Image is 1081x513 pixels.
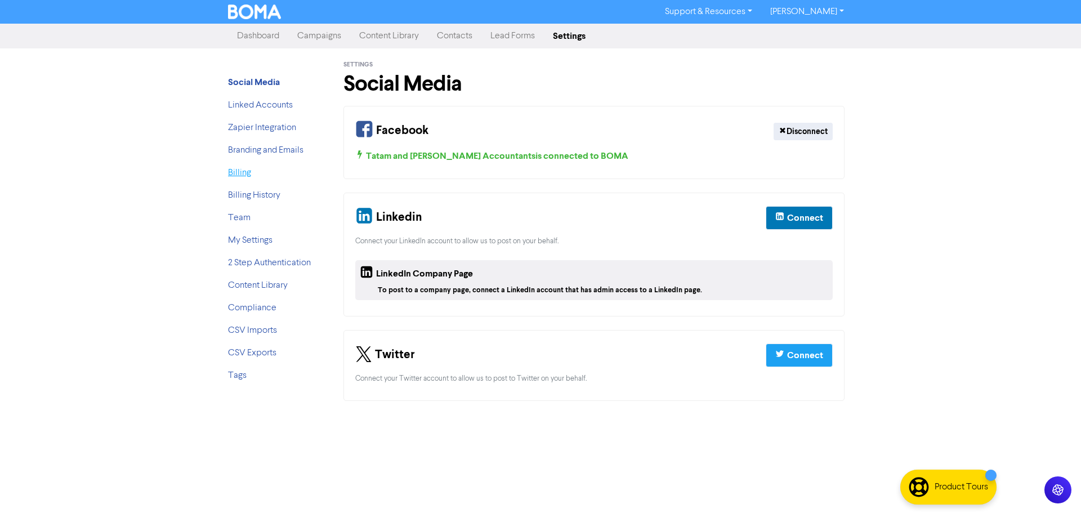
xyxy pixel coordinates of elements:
[787,211,823,225] div: Connect
[228,5,281,19] img: BOMA Logo
[355,118,428,145] div: Facebook
[228,25,288,47] a: Dashboard
[228,191,280,200] a: Billing History
[343,71,845,97] h1: Social Media
[481,25,544,47] a: Lead Forms
[378,285,828,296] div: To post to a company page, connect a LinkedIn account that has admin access to a LinkedIn page.
[228,304,276,313] a: Compliance
[228,78,280,87] a: Social Media
[228,349,276,358] a: CSV Exports
[343,61,373,69] span: Settings
[774,123,833,140] button: Disconnect
[288,25,350,47] a: Campaigns
[228,326,277,335] a: CSV Imports
[343,106,845,179] div: Your Facebook Connection
[355,342,415,369] div: Twitter
[1025,459,1081,513] iframe: Chat Widget
[228,146,303,155] a: Branding and Emails
[355,373,833,384] div: Connect your Twitter account to allow us to post to Twitter on your behalf.
[766,206,833,230] button: Connect
[761,3,853,21] a: [PERSON_NAME]
[228,236,273,245] a: My Settings
[228,77,280,88] strong: Social Media
[228,281,288,290] a: Content Library
[766,344,833,367] button: Connect
[350,25,428,47] a: Content Library
[355,149,833,163] div: Tatam and [PERSON_NAME] Accountants is connected to BOMA
[343,193,845,316] div: Your Linkedin and Company Page Connection
[428,25,481,47] a: Contacts
[228,213,251,222] a: Team
[228,371,247,380] a: Tags
[228,101,293,110] a: Linked Accounts
[355,204,422,231] div: Linkedin
[343,330,845,400] div: Your Twitter Connection
[355,236,833,247] div: Connect your LinkedIn account to allow us to post on your behalf.
[228,258,311,267] a: 2 Step Authentication
[360,265,473,285] div: LinkedIn Company Page
[228,123,296,132] a: Zapier Integration
[544,25,595,47] a: Settings
[228,168,251,177] a: Billing
[656,3,761,21] a: Support & Resources
[787,349,823,362] div: Connect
